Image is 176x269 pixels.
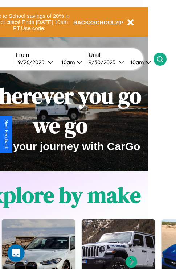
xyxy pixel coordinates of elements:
div: Give Feedback [4,120,9,149]
label: From [16,52,85,58]
div: 10am [58,59,77,66]
div: 9 / 30 / 2025 [89,59,119,66]
button: 10am [124,58,154,66]
iframe: Intercom live chat [7,244,25,262]
button: 10am [56,58,85,66]
button: 9/26/2025 [16,58,56,66]
label: Until [89,52,154,58]
div: 9 / 26 / 2025 [18,59,48,66]
div: 10am [127,59,146,66]
b: BACK2SCHOOL20 [73,19,122,25]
